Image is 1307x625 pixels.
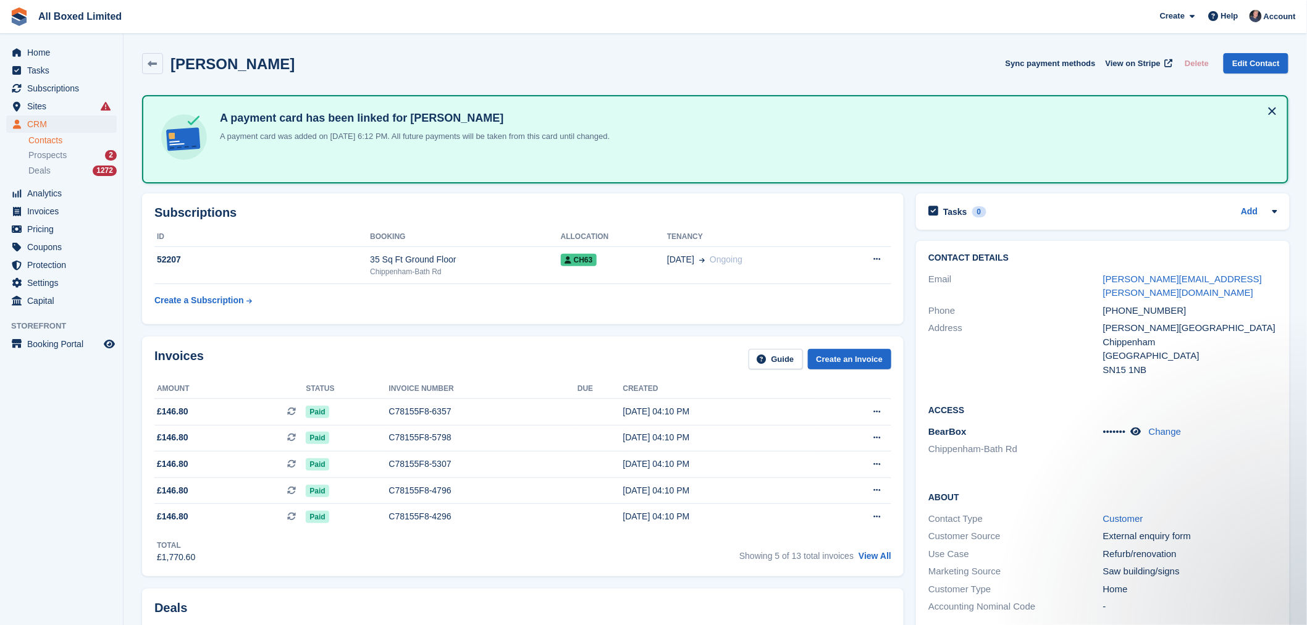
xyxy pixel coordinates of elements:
[27,62,101,79] span: Tasks
[10,7,28,26] img: stora-icon-8386f47178a22dfd0bd8f6a31ec36ba5ce8667c1dd55bd0f319d3a0aa187defe.svg
[578,379,623,399] th: Due
[27,185,101,202] span: Analytics
[27,238,101,256] span: Coupons
[928,321,1103,377] div: Address
[157,540,195,551] div: Total
[1103,274,1263,298] a: [PERSON_NAME][EMAIL_ADDRESS][PERSON_NAME][DOMAIN_NAME]
[6,203,117,220] a: menu
[1241,205,1258,219] a: Add
[306,458,329,471] span: Paid
[1106,57,1161,70] span: View on Stripe
[1103,363,1278,377] div: SN15 1NB
[6,292,117,309] a: menu
[157,484,188,497] span: £146.80
[561,254,597,266] span: CH63
[154,206,891,220] h2: Subscriptions
[154,294,244,307] div: Create a Subscription
[1224,53,1288,73] a: Edit Contact
[623,379,817,399] th: Created
[157,405,188,418] span: £146.80
[749,349,803,369] a: Guide
[11,320,123,332] span: Storefront
[928,426,967,437] span: BearBox
[1103,426,1126,437] span: •••••••
[1103,582,1278,597] div: Home
[6,238,117,256] a: menu
[27,292,101,309] span: Capital
[27,203,101,220] span: Invoices
[389,405,578,418] div: C78155F8-6357
[27,44,101,61] span: Home
[623,458,817,471] div: [DATE] 04:10 PM
[6,335,117,353] a: menu
[1101,53,1175,73] a: View on Stripe
[1103,513,1143,524] a: Customer
[27,256,101,274] span: Protection
[157,551,195,564] div: £1,770.60
[27,274,101,292] span: Settings
[27,220,101,238] span: Pricing
[1103,349,1278,363] div: [GEOGRAPHIC_DATA]
[28,165,51,177] span: Deals
[928,304,1103,318] div: Phone
[306,406,329,418] span: Paid
[306,511,329,523] span: Paid
[739,551,854,561] span: Showing 5 of 13 total invoices
[623,405,817,418] div: [DATE] 04:10 PM
[943,206,967,217] h2: Tasks
[1264,10,1296,23] span: Account
[93,166,117,176] div: 1272
[623,510,817,523] div: [DATE] 04:10 PM
[928,253,1277,263] h2: Contact Details
[157,510,188,523] span: £146.80
[623,484,817,497] div: [DATE] 04:10 PM
[928,582,1103,597] div: Customer Type
[157,431,188,444] span: £146.80
[154,253,370,266] div: 52207
[972,206,986,217] div: 0
[928,512,1103,526] div: Contact Type
[389,458,578,471] div: C78155F8-5307
[6,115,117,133] a: menu
[6,256,117,274] a: menu
[623,431,817,444] div: [DATE] 04:10 PM
[154,379,306,399] th: Amount
[928,600,1103,614] div: Accounting Nominal Code
[28,135,117,146] a: Contacts
[1160,10,1185,22] span: Create
[170,56,295,72] h2: [PERSON_NAME]
[27,80,101,97] span: Subscriptions
[154,601,187,615] h2: Deals
[154,349,204,369] h2: Invoices
[928,547,1103,561] div: Use Case
[928,529,1103,543] div: Customer Source
[1250,10,1262,22] img: Dan Goss
[28,149,117,162] a: Prospects 2
[1103,600,1278,614] div: -
[158,111,210,163] img: card-linked-ebf98d0992dc2aeb22e95c0e3c79077019eb2392cfd83c6a337811c24bc77127.svg
[154,289,252,312] a: Create a Subscription
[27,335,101,353] span: Booking Portal
[1180,53,1214,73] button: Delete
[101,101,111,111] i: Smart entry sync failures have occurred
[370,266,561,277] div: Chippenham-Bath Rd
[389,484,578,497] div: C78155F8-4796
[389,379,578,399] th: Invoice number
[6,98,117,115] a: menu
[33,6,127,27] a: All Boxed Limited
[157,458,188,471] span: £146.80
[102,337,117,351] a: Preview store
[215,111,610,125] h4: A payment card has been linked for [PERSON_NAME]
[6,274,117,292] a: menu
[1103,564,1278,579] div: Saw building/signs
[1103,335,1278,350] div: Chippenham
[389,510,578,523] div: C78155F8-4296
[105,150,117,161] div: 2
[667,227,834,247] th: Tenancy
[1006,53,1096,73] button: Sync payment methods
[6,62,117,79] a: menu
[667,253,694,266] span: [DATE]
[306,432,329,444] span: Paid
[928,564,1103,579] div: Marketing Source
[6,80,117,97] a: menu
